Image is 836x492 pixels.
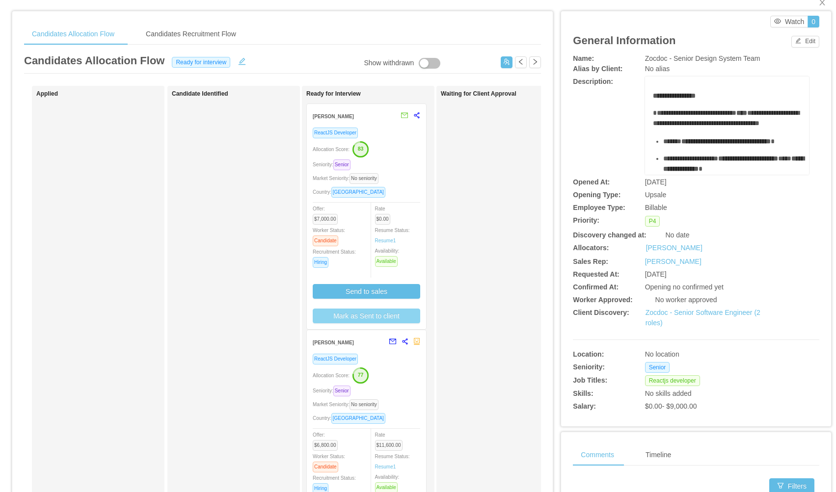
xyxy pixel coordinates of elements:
h1: Waiting for Client Approval [441,90,578,98]
span: Seniority: [313,388,354,393]
b: Description: [573,78,613,85]
span: share-alt [402,338,408,345]
strong: [PERSON_NAME] [313,340,354,345]
b: Client Discovery: [573,309,629,316]
b: Priority: [573,216,599,224]
span: Upsale [645,191,667,199]
div: Comments [573,444,622,466]
span: No skills added [645,389,692,397]
div: Show withdrawn [364,58,414,69]
span: [GEOGRAPHIC_DATA] [331,187,385,198]
span: Resume Status: [375,454,410,469]
span: No alias [645,65,670,73]
b: Seniority: [573,363,605,371]
span: [GEOGRAPHIC_DATA] [331,413,385,424]
span: [DATE] [645,270,667,278]
button: Send to sales [313,284,420,299]
span: Ready for interview [172,57,230,68]
b: Confirmed At: [573,283,619,291]
b: Sales Rep: [573,258,608,265]
b: Worker Approved: [573,296,632,304]
span: share-alt [413,112,420,119]
a: Resume1 [375,463,396,470]
div: Timeline [638,444,679,466]
button: icon: edit [234,55,250,65]
span: ReactJS Developer [313,128,358,138]
span: Billable [645,204,667,211]
span: $7,000.00 [313,214,338,225]
span: Hiring [313,257,328,268]
b: Alias by Client: [573,65,622,73]
span: ReactJS Developer [313,354,358,364]
a: Zocdoc - Senior Software Engineer (2 roles) [646,309,760,327]
button: Mark as Sent to client [313,309,420,323]
b: Job Titles: [573,376,607,384]
article: General Information [573,32,675,49]
span: Rate [375,432,406,448]
span: No date [665,231,689,239]
span: Reactjs developer [645,375,700,386]
b: Employee Type: [573,204,625,211]
div: rdw-editor [653,91,802,189]
text: 83 [358,146,364,152]
span: Allocation Score: [313,373,350,378]
button: mail [396,108,408,124]
b: Name: [573,54,594,62]
a: Resume1 [375,237,396,244]
span: No seniority [350,399,378,410]
b: Opened At: [573,178,610,186]
article: Candidates Allocation Flow [24,52,164,69]
h1: Candidate Identified [172,90,309,98]
span: Allocation Score: [313,147,350,152]
span: [DATE] [645,178,667,186]
b: Discovery changed at: [573,231,646,239]
span: Offer: [313,206,342,222]
span: P4 [645,216,660,227]
span: Recruitment Status: [313,475,356,491]
span: Available [375,256,398,267]
span: Candidate [313,235,338,246]
span: No seniority [350,173,378,184]
span: Seniority: [313,162,354,167]
span: $6,800.00 [313,440,338,451]
span: Country: [313,415,389,421]
a: [PERSON_NAME] [645,258,701,265]
span: Candidate [313,462,338,472]
b: Opening Type: [573,191,620,199]
span: Resume Status: [375,228,410,243]
div: Candidates Recruitment Flow [138,23,244,45]
span: Recruitment Status: [313,249,356,265]
strong: [PERSON_NAME] [313,114,354,119]
button: 0 [808,16,819,27]
button: icon: usergroup-add [501,56,512,68]
span: Availability: [375,248,402,264]
span: Opening no confirmed yet [645,283,724,291]
span: Zocdoc - Senior Design System Team [645,54,760,62]
span: $0.00 - $9,000.00 [645,402,697,410]
div: Candidates Allocation Flow [24,23,122,45]
b: Location: [573,350,604,358]
span: Market Seniority: [313,402,382,407]
span: Worker Status: [313,228,345,243]
span: Senior [333,386,351,396]
button: 83 [350,141,369,156]
button: icon: editEdit [791,36,819,48]
span: $0.00 [375,214,390,225]
span: Senior [333,159,351,170]
span: $11,600.00 [375,440,403,451]
span: robot [413,338,420,345]
span: No worker approved [655,296,717,304]
button: icon: eyeWatch [770,16,808,27]
button: mail [384,334,397,350]
h1: Applied [36,90,174,98]
button: 77 [350,367,369,383]
span: Offer: [313,432,342,448]
div: rdw-wrapper [645,77,809,175]
span: Senior [645,362,670,373]
a: [PERSON_NAME] [646,243,702,253]
b: Requested At: [573,270,619,278]
h1: Ready for Interview [306,90,444,98]
b: Salary: [573,402,596,410]
button: icon: left [515,56,527,68]
text: 77 [358,372,364,378]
